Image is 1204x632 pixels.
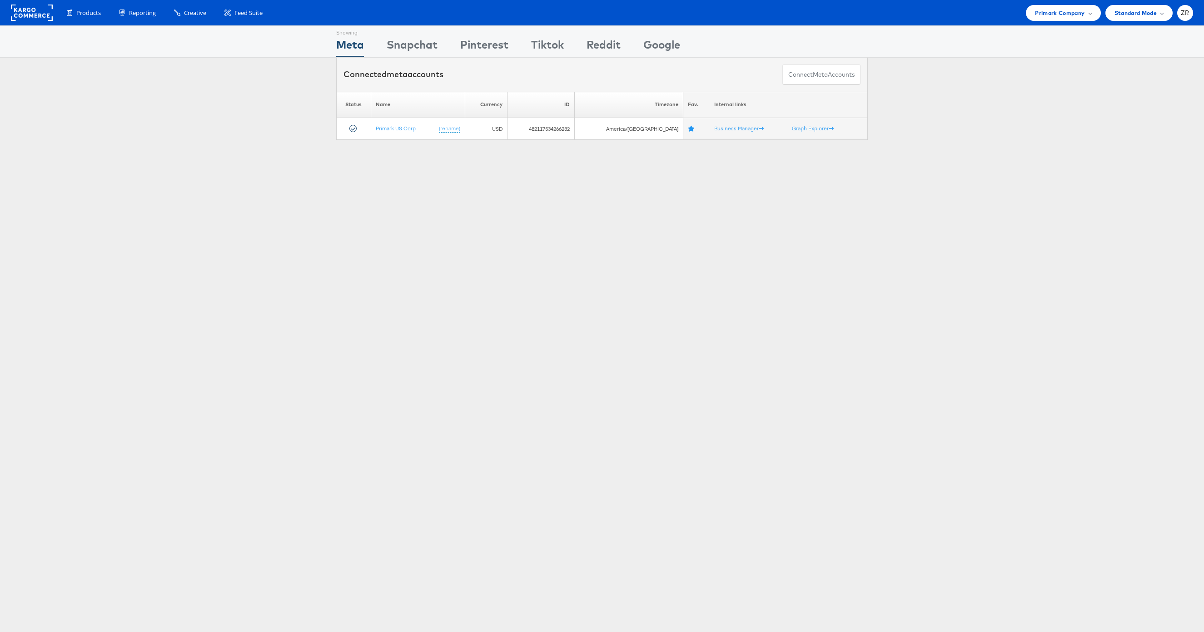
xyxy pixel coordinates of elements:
[792,125,834,132] a: Graph Explorer
[465,118,507,139] td: USD
[376,124,416,131] a: Primark US Corp
[343,69,443,80] div: Connected accounts
[387,69,408,79] span: meta
[439,124,460,132] a: (rename)
[1181,10,1189,16] span: ZR
[129,9,156,17] span: Reporting
[813,70,828,79] span: meta
[337,92,371,118] th: Status
[234,9,263,17] span: Feed Suite
[184,9,206,17] span: Creative
[507,118,575,139] td: 482117534266232
[76,9,101,17] span: Products
[574,118,683,139] td: America/[GEOGRAPHIC_DATA]
[531,37,564,57] div: Tiktok
[714,125,764,132] a: Business Manager
[371,92,465,118] th: Name
[782,64,861,85] button: ConnectmetaAccounts
[460,37,508,57] div: Pinterest
[336,26,364,37] div: Showing
[387,37,438,57] div: Snapchat
[643,37,680,57] div: Google
[587,37,621,57] div: Reddit
[574,92,683,118] th: Timezone
[1035,8,1085,18] span: Primark Company
[336,37,364,57] div: Meta
[465,92,507,118] th: Currency
[1114,8,1157,18] span: Standard Mode
[507,92,575,118] th: ID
